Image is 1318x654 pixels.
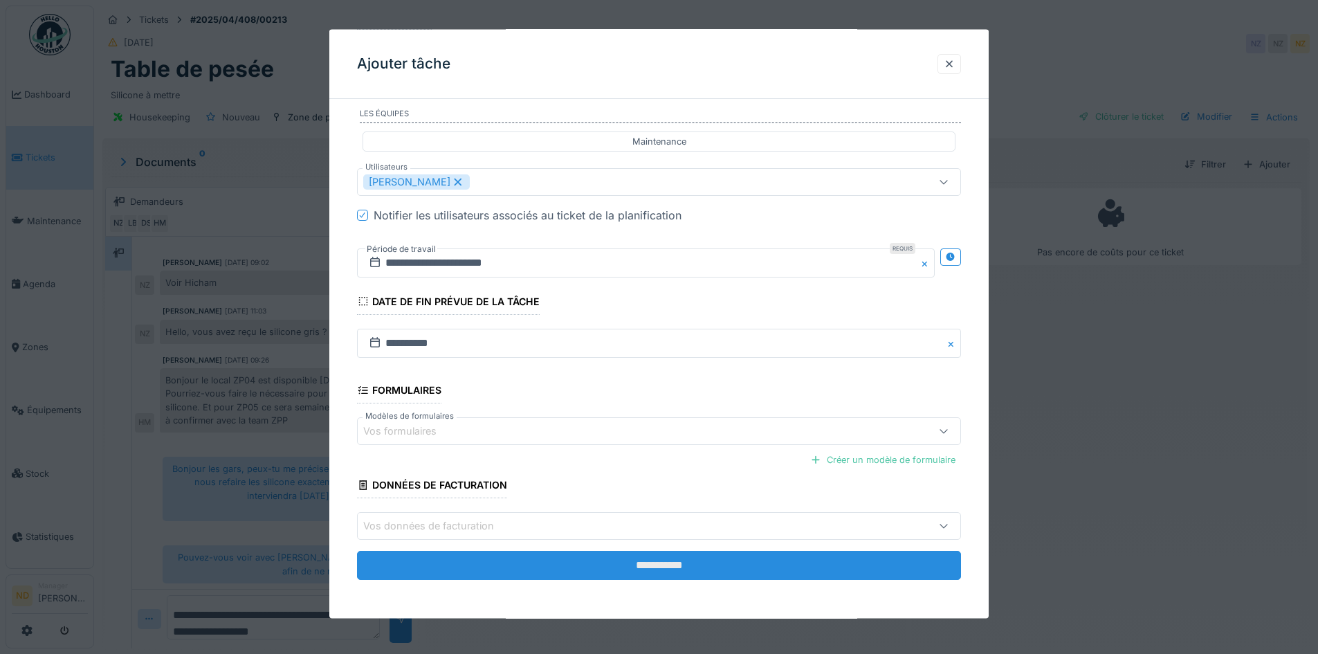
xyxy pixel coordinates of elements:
[632,134,686,147] div: Maintenance
[363,518,513,534] div: Vos données de facturation
[357,475,507,498] div: Données de facturation
[946,328,961,357] button: Close
[357,55,450,73] h3: Ajouter tâche
[363,174,470,189] div: [PERSON_NAME]
[360,107,961,122] label: Les équipes
[890,242,915,253] div: Requis
[919,248,935,277] button: Close
[374,206,681,223] div: Notifier les utilisateurs associés au ticket de la planification
[357,379,441,403] div: Formulaires
[363,410,457,421] label: Modèles de formulaires
[365,241,437,256] label: Période de travail
[363,161,410,172] label: Utilisateurs
[363,424,456,439] div: Vos formulaires
[805,450,961,469] div: Créer un modèle de formulaire
[357,291,540,314] div: Date de fin prévue de la tâche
